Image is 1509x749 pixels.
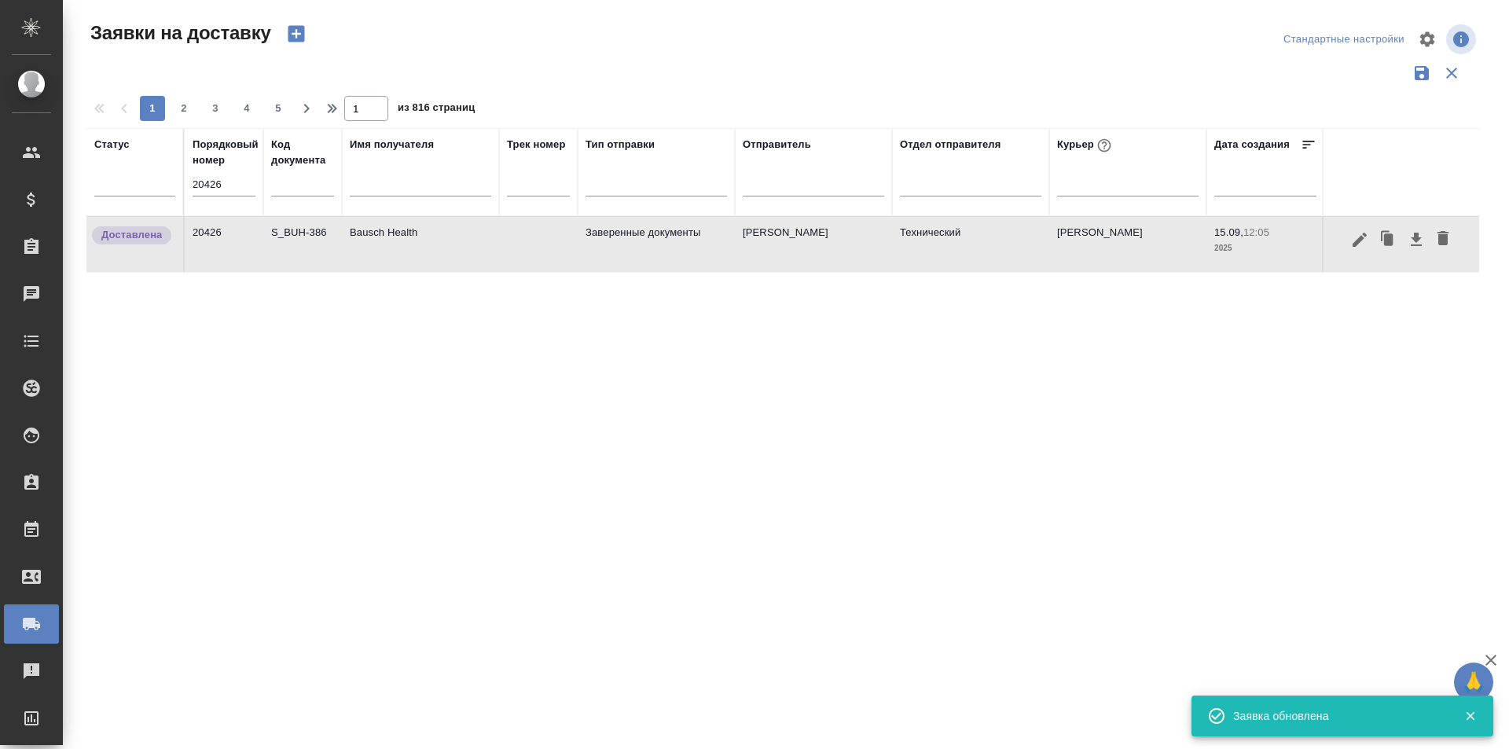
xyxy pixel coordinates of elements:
td: Заверенные документы [578,217,735,272]
button: Скачать [1403,225,1430,255]
button: Редактировать [1346,225,1373,255]
button: Сбросить фильтры [1437,58,1467,88]
span: Посмотреть информацию [1446,24,1479,54]
div: Имя получателя [350,137,434,152]
p: 15.09, [1214,226,1243,238]
p: 2025 [1214,240,1316,256]
button: Создать [277,20,315,47]
button: Клонировать [1373,225,1403,255]
span: из 816 страниц [398,98,475,121]
div: Трек номер [507,137,566,152]
button: 4 [234,96,259,121]
td: [PERSON_NAME] [735,217,892,272]
button: Закрыть [1454,709,1486,723]
span: Заявки на доставку [86,20,271,46]
span: 3 [203,101,228,116]
td: Технический [892,217,1049,272]
button: Сохранить фильтры [1407,58,1437,88]
span: 🙏 [1460,666,1487,699]
span: 2 [171,101,196,116]
td: Bausch Health [342,217,499,272]
td: [PERSON_NAME] [1049,217,1206,272]
button: 🙏 [1454,663,1493,702]
div: Код документа [271,137,334,168]
div: Дата создания [1214,137,1290,152]
td: 20426 [185,217,263,272]
td: S_BUH-386 [263,217,342,272]
p: 12:05 [1243,226,1269,238]
div: Тип отправки [586,137,655,152]
div: Курьер [1057,135,1114,156]
div: Заявка обновлена [1233,708,1441,724]
div: Отправитель [743,137,811,152]
div: Документы доставлены, фактическая дата доставки проставиться автоматически [90,225,175,246]
div: Статус [94,137,130,152]
div: Отдел отправителя [900,137,1000,152]
div: split button [1280,28,1408,52]
span: 4 [234,101,259,116]
div: Порядковый номер [193,137,259,168]
button: 2 [171,96,196,121]
span: Настроить таблицу [1408,20,1446,58]
button: 3 [203,96,228,121]
span: 5 [266,101,291,116]
button: 5 [266,96,291,121]
button: Удалить [1430,225,1456,255]
button: При выборе курьера статус заявки автоматически поменяется на «Принята» [1094,135,1114,156]
p: Доставлена [101,227,162,243]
